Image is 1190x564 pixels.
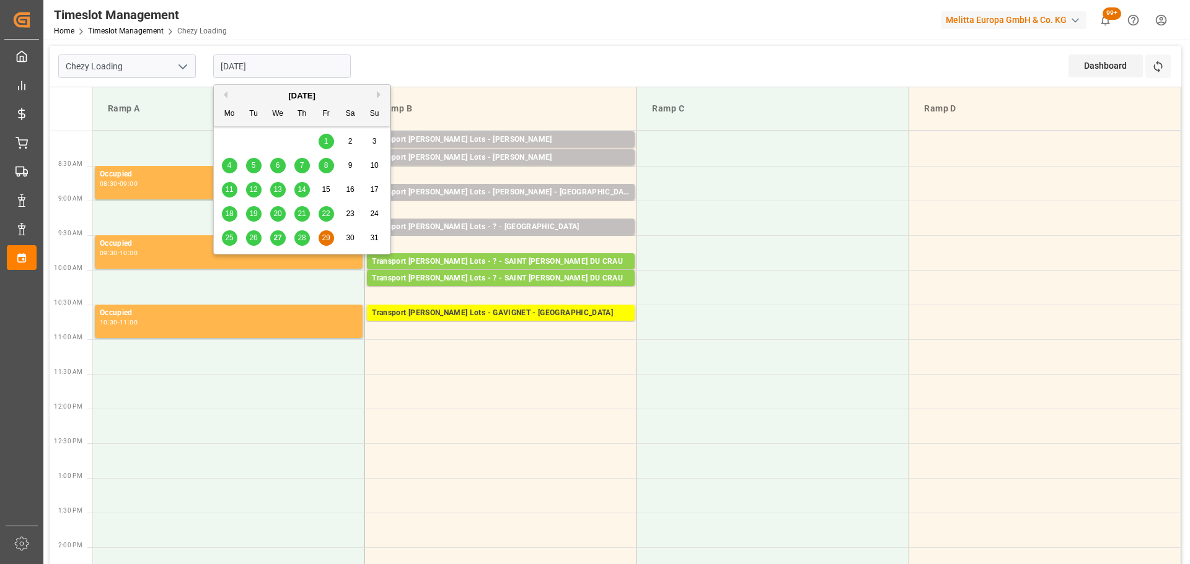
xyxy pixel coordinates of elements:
span: 27 [273,233,281,242]
span: 1:00 PM [58,472,82,479]
span: 10:00 AM [54,264,82,271]
button: Help Center [1119,6,1147,34]
div: Choose Friday, August 15th, 2025 [319,182,334,197]
div: Transport [PERSON_NAME] Lots - ? - [GEOGRAPHIC_DATA] [372,221,630,233]
span: 12 [249,185,257,194]
span: 17 [370,185,378,194]
a: Home [54,27,74,35]
div: Ramp B [375,97,627,120]
span: 2:00 PM [58,542,82,549]
div: Choose Wednesday, August 13th, 2025 [270,182,286,197]
div: Choose Monday, August 4th, 2025 [222,158,237,173]
div: Pallets: 20,TU: 1032,City: [GEOGRAPHIC_DATA],Arrival: [DATE] 00:00:00 [372,319,630,330]
button: show 100 new notifications [1091,6,1119,34]
div: Choose Saturday, August 2nd, 2025 [343,134,358,149]
div: Choose Sunday, August 10th, 2025 [367,158,382,173]
div: Choose Saturday, August 9th, 2025 [343,158,358,173]
div: 11:00 [120,319,138,325]
div: Choose Sunday, August 17th, 2025 [367,182,382,197]
div: Choose Monday, August 11th, 2025 [222,182,237,197]
div: 09:30 [100,250,118,256]
div: Choose Thursday, August 7th, 2025 [294,158,310,173]
div: Choose Wednesday, August 20th, 2025 [270,206,286,222]
div: - [118,319,120,325]
span: 15 [322,185,330,194]
div: Choose Sunday, August 31st, 2025 [367,230,382,246]
span: 12:30 PM [54,438,82,445]
span: 18 [225,209,233,218]
div: Choose Friday, August 1st, 2025 [319,134,334,149]
div: Transport [PERSON_NAME] Lots - ? - SAINT [PERSON_NAME] DU CRAU [372,272,630,285]
span: 1:30 PM [58,507,82,514]
div: Ramp C [647,97,899,120]
span: 9:30 AM [58,230,82,236]
div: Choose Monday, August 18th, 2025 [222,206,237,222]
span: 8:30 AM [58,160,82,167]
span: 16 [346,185,354,194]
div: Pallets: 2,TU: 671,City: [GEOGRAPHIC_DATA][PERSON_NAME],Arrival: [DATE] 00:00:00 [372,285,630,295]
button: Previous Month [220,91,227,98]
div: - [118,181,120,186]
span: 25 [225,233,233,242]
span: 11:00 AM [54,334,82,341]
div: Transport [PERSON_NAME] Lots - [PERSON_NAME] - [GEOGRAPHIC_DATA] [372,186,630,199]
div: Th [294,106,310,122]
div: 09:00 [120,181,138,186]
span: 20 [273,209,281,218]
button: Next Month [377,91,384,98]
div: Occupied [100,307,358,319]
div: Choose Friday, August 29th, 2025 [319,230,334,246]
div: Mo [222,106,237,122]
div: Choose Saturday, August 30th, 2025 [343,230,358,246]
span: 9:00 AM [58,195,82,202]
span: 7 [300,161,304,170]
span: 19 [249,209,257,218]
div: Ramp A [103,97,355,120]
div: We [270,106,286,122]
span: 21 [297,209,306,218]
div: Choose Tuesday, August 26th, 2025 [246,230,262,246]
div: Pallets: 14,TU: 408,City: CARQUEFOU,Arrival: [DATE] 00:00:00 [372,146,630,157]
div: Choose Monday, August 25th, 2025 [222,230,237,246]
button: Melitta Europa GmbH & Co. KG [941,8,1091,32]
div: Transport [PERSON_NAME] Lots - [PERSON_NAME] [372,152,630,164]
div: Choose Sunday, August 24th, 2025 [367,206,382,222]
div: Choose Wednesday, August 6th, 2025 [270,158,286,173]
div: Pallets: 2,TU: 110,City: [GEOGRAPHIC_DATA],Arrival: [DATE] 00:00:00 [372,233,630,244]
span: 10 [370,161,378,170]
span: 11 [225,185,233,194]
div: Pallets: 3,TU: 716,City: [GEOGRAPHIC_DATA][PERSON_NAME],Arrival: [DATE] 00:00:00 [372,268,630,279]
input: Type to search/select [58,54,196,78]
span: 6 [276,161,280,170]
div: Choose Thursday, August 28th, 2025 [294,230,310,246]
span: 12:00 PM [54,403,82,410]
span: 31 [370,233,378,242]
div: Choose Wednesday, August 27th, 2025 [270,230,286,246]
div: Choose Friday, August 22nd, 2025 [319,206,334,222]
span: 13 [273,185,281,194]
div: Dashboard [1069,54,1143,77]
div: Choose Saturday, August 23rd, 2025 [343,206,358,222]
div: Choose Thursday, August 21st, 2025 [294,206,310,222]
div: Choose Sunday, August 3rd, 2025 [367,134,382,149]
input: DD-MM-YYYY [213,54,351,78]
div: Choose Thursday, August 14th, 2025 [294,182,310,197]
div: - [118,250,120,256]
span: 23 [346,209,354,218]
div: Choose Friday, August 8th, 2025 [319,158,334,173]
div: Choose Tuesday, August 12th, 2025 [246,182,262,197]
span: 1 [324,137,328,145]
div: Transport [PERSON_NAME] Lots - [PERSON_NAME] [372,134,630,146]
span: 10:30 AM [54,299,82,306]
div: Occupied [100,238,358,250]
div: Transport [PERSON_NAME] Lots - ? - SAINT [PERSON_NAME] DU CRAU [372,256,630,268]
div: Occupied [100,168,358,181]
div: Transport [PERSON_NAME] Lots - GAVIGNET - [GEOGRAPHIC_DATA] [372,307,630,319]
div: 10:30 [100,319,118,325]
span: 9 [348,161,353,170]
div: Pallets: 6,TU: 273,City: [GEOGRAPHIC_DATA],Arrival: [DATE] 00:00:00 [372,199,630,209]
span: 11:30 AM [54,368,82,375]
div: Sa [343,106,358,122]
div: Choose Tuesday, August 19th, 2025 [246,206,262,222]
span: 3 [372,137,377,145]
